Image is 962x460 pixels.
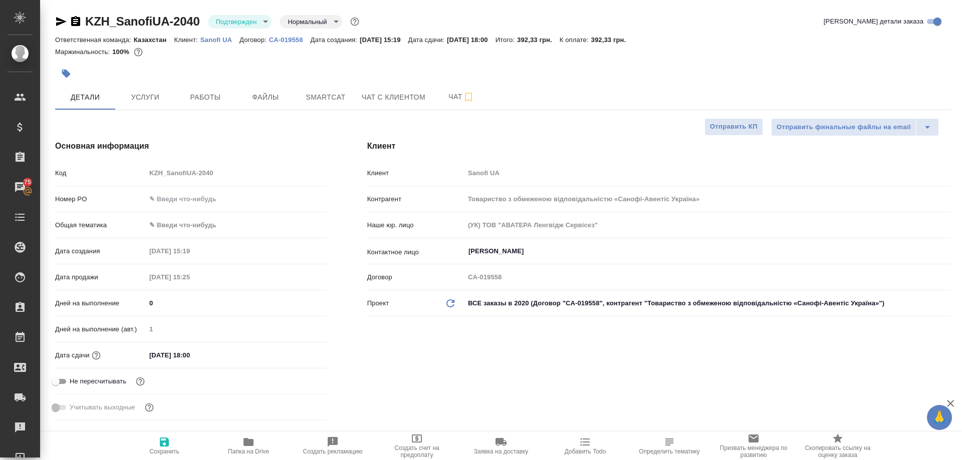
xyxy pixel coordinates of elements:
span: Smartcat [302,91,350,104]
p: 392,33 грн. [591,36,634,44]
p: Sanofi UA [200,36,239,44]
span: Чат с клиентом [362,91,425,104]
p: Контактное лицо [367,247,464,257]
input: Пустое поле [464,218,951,232]
span: Чат [437,91,486,103]
h4: Клиент [367,140,951,152]
span: Сохранить [149,448,179,455]
button: Добавить тэг [55,63,77,85]
button: Open [945,250,947,252]
button: 0.00 UAH; [132,46,145,59]
h4: Основная информация [55,140,327,152]
button: Отправить КП [704,118,763,136]
input: ✎ Введи что-нибудь [146,192,327,206]
button: Создать рекламацию [291,432,375,460]
input: Пустое поле [146,270,233,284]
input: ✎ Введи что-нибудь [146,348,233,362]
p: [DATE] 18:00 [447,36,496,44]
div: ВСЕ заказы в 2020 (Договор "CA-019558", контрагент "Товариство з обмеженою відповідальністю «Сано... [464,295,951,312]
p: Проект [367,298,389,308]
input: ✎ Введи что-нибудь [146,296,327,310]
button: Заявка на доставку [459,432,543,460]
p: Дней на выполнение (авт.) [55,324,146,334]
p: Маржинальность: [55,48,112,56]
input: Пустое поле [146,322,327,336]
p: Дата создания: [311,36,360,44]
p: 100% [112,48,132,56]
span: Создать рекламацию [303,448,363,455]
span: [PERSON_NAME] детали заказа [824,17,923,27]
span: Работы [181,91,229,104]
p: Контрагент [367,194,464,204]
p: К оплате: [560,36,591,44]
button: 🙏 [927,405,952,430]
span: Отправить финальные файлы на email [777,122,911,133]
p: Дата продажи [55,272,146,282]
input: Пустое поле [464,270,951,284]
button: Подтвержден [213,18,260,26]
p: Наше юр. лицо [367,220,464,230]
span: Отправить КП [710,121,758,133]
span: Заявка на доставку [474,448,528,455]
p: Код [55,168,146,178]
button: Нормальный [285,18,330,26]
div: split button [771,118,939,136]
p: Дата сдачи [55,350,90,360]
button: Скопировать ссылку на оценку заказа [796,432,880,460]
span: Учитывать выходные [70,402,135,412]
span: Создать счет на предоплату [381,444,453,458]
p: Клиент [367,168,464,178]
input: Пустое поле [146,166,327,180]
span: Определить тематику [639,448,699,455]
p: Итого: [496,36,517,44]
button: Определить тематику [627,432,711,460]
p: Договор: [239,36,269,44]
button: Создать счет на предоплату [375,432,459,460]
p: Ответственная команда: [55,36,134,44]
span: 75 [18,177,37,187]
button: Скопировать ссылку [70,16,82,28]
button: Если добавить услуги и заполнить их объемом, то дата рассчитается автоматически [90,349,103,362]
button: Доп статусы указывают на важность/срочность заказа [348,15,361,28]
button: Выбери, если сб и вс нужно считать рабочими днями для выполнения заказа. [143,401,156,414]
button: Сохранить [122,432,206,460]
span: Скопировать ссылку на оценку заказа [802,444,874,458]
button: Скопировать ссылку для ЯМессенджера [55,16,67,28]
p: 392,33 грн. [517,36,560,44]
span: 🙏 [931,407,948,428]
div: ✎ Введи что-нибудь [146,217,327,234]
div: Подтвержден [280,15,342,29]
button: Призвать менеджера по развитию [711,432,796,460]
div: Подтвержден [208,15,272,29]
span: Файлы [242,91,290,104]
p: Номер PO [55,194,146,204]
a: KZH_SanofiUA-2040 [85,15,200,28]
input: Пустое поле [464,192,951,206]
span: Призвать менеджера по развитию [717,444,790,458]
span: Добавить Todo [565,448,606,455]
p: Дней на выполнение [55,298,146,308]
p: Казахстан [134,36,174,44]
p: Дата сдачи: [408,36,447,44]
span: Детали [61,91,109,104]
p: Общая тематика [55,220,146,230]
p: Дата создания [55,246,146,256]
input: Пустое поле [464,166,951,180]
span: Услуги [121,91,169,104]
p: CA-019558 [269,36,311,44]
p: Клиент: [174,36,200,44]
a: 75 [3,175,38,200]
button: Добавить Todo [543,432,627,460]
input: Пустое поле [146,244,233,258]
button: Включи, если не хочешь, чтобы указанная дата сдачи изменилась после переставления заказа в 'Подтв... [134,375,147,388]
span: Не пересчитывать [70,376,126,386]
p: [DATE] 15:19 [360,36,408,44]
svg: Подписаться [462,91,474,103]
a: Sanofi UA [200,35,239,44]
button: Папка на Drive [206,432,291,460]
span: Папка на Drive [228,448,269,455]
a: CA-019558 [269,35,311,44]
button: Отправить финальные файлы на email [771,118,916,136]
div: ✎ Введи что-нибудь [149,220,315,230]
p: Договор [367,272,464,282]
